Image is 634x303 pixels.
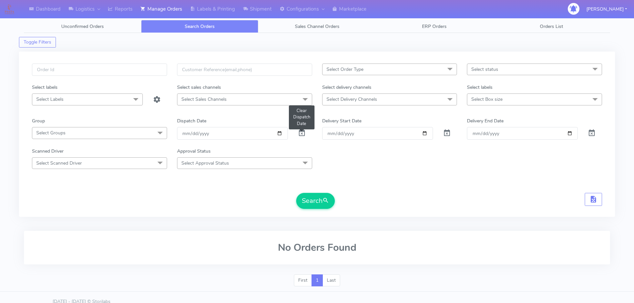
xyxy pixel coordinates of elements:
span: Select Sales Channels [181,96,227,102]
input: Customer Reference(email,phone) [177,64,312,76]
label: Select labels [467,84,493,91]
input: Order Id [32,64,167,76]
span: Select status [471,66,498,73]
span: Select Delivery Channels [326,96,377,102]
span: Select Labels [36,96,64,102]
label: Select sales channels [177,84,221,91]
label: Dispatch Date [177,117,206,124]
label: Scanned Driver [32,148,64,155]
label: Select labels [32,84,58,91]
button: Toggle Filters [19,37,56,48]
label: Approval Status [177,148,211,155]
span: Select Groups [36,130,66,136]
label: Select delivery channels [322,84,371,91]
span: Select Scanned Driver [36,160,82,166]
span: Search Orders [185,23,215,30]
button: Search [296,193,335,209]
label: Group [32,117,45,124]
span: Select Order Type [326,66,363,73]
span: Select Box size [471,96,503,102]
h2: No Orders Found [32,242,602,253]
label: Delivery End Date [467,117,504,124]
span: Orders List [540,23,563,30]
a: 1 [312,274,323,286]
span: Sales Channel Orders [295,23,339,30]
label: Delivery Start Date [322,117,361,124]
span: Unconfirmed Orders [61,23,104,30]
span: ERP Orders [422,23,447,30]
ul: Tabs [24,20,610,33]
span: Select Approval Status [181,160,229,166]
button: [PERSON_NAME] [581,2,632,16]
